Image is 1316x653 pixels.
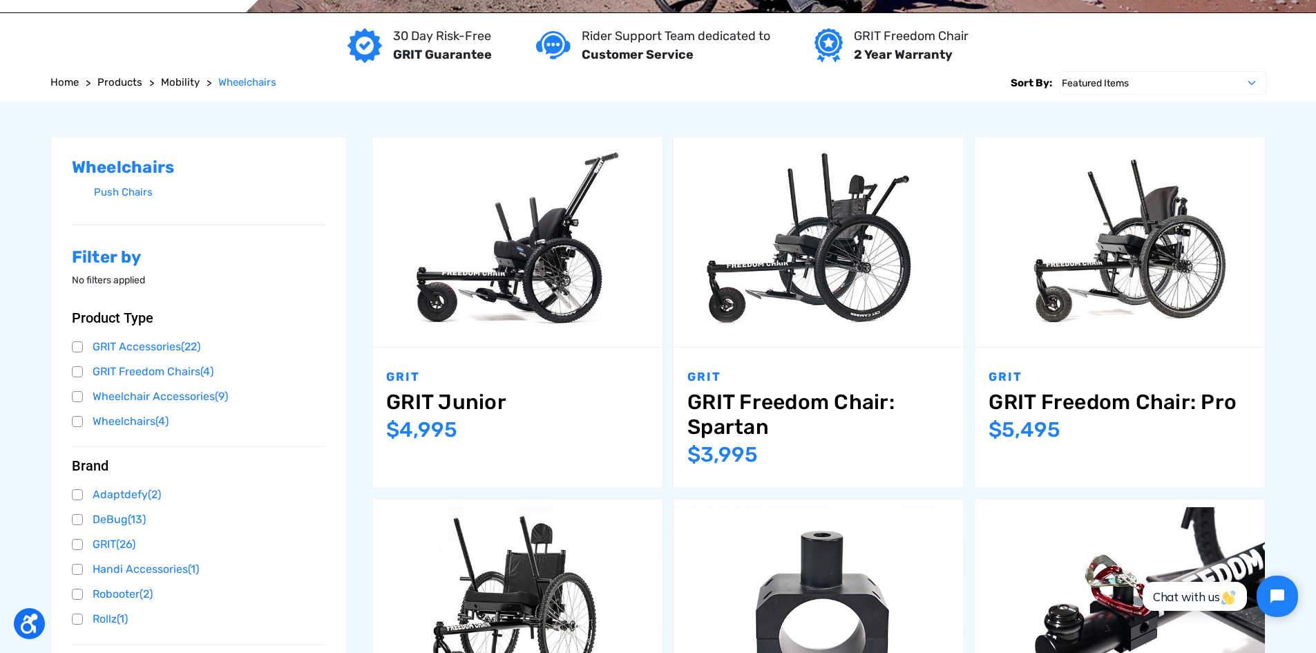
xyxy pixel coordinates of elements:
[72,158,326,178] h2: Wheelchairs
[1127,564,1310,629] iframe: Tidio Chat
[218,76,276,88] span: Wheelchairs
[215,390,228,403] span: (9)
[72,361,326,382] a: GRIT Freedom Chairs(4)
[200,365,213,378] span: (4)
[814,28,843,63] img: Year warranty
[975,145,1265,339] img: GRIT Freedom Chair Pro: the Pro model shown including contoured Invacare Matrx seatback, Spinergy...
[72,559,326,580] a: Handi Accessories(1)
[393,27,492,46] p: 30 Day Risk-Free
[128,513,146,526] span: (13)
[181,340,200,353] span: (22)
[148,488,161,501] span: (2)
[854,27,969,46] p: GRIT Freedom Chair
[72,609,326,630] a: Rollz(1)
[72,386,326,407] a: Wheelchair Accessories(9)
[72,584,326,605] a: Robooter(2)
[72,509,326,530] a: DeBug(13)
[188,562,199,576] span: (1)
[536,31,571,59] img: Customer service
[72,273,326,287] p: No filters applied
[582,27,770,46] p: Rider Support Team dedicated to
[116,538,135,551] span: (26)
[386,390,649,415] a: GRIT Junior,$4,995.00
[72,457,326,474] button: Brand
[97,75,142,91] a: Products
[393,47,492,62] strong: GRIT Guarantee
[674,137,964,348] a: GRIT Freedom Chair: Spartan,$3,995.00
[117,612,128,625] span: (1)
[155,415,169,428] span: (4)
[72,411,326,432] a: Wheelchairs(4)
[72,310,326,326] button: Product Type
[72,310,153,326] span: Product Type
[50,75,79,91] a: Home
[989,390,1251,415] a: GRIT Freedom Chair: Pro,$5,495.00
[687,442,758,467] span: $3,995
[218,75,276,91] a: Wheelchairs
[94,182,326,202] a: Push Chairs
[975,137,1265,348] a: GRIT Freedom Chair: Pro,$5,495.00
[386,417,457,442] span: $4,995
[687,390,950,439] a: GRIT Freedom Chair: Spartan,$3,995.00
[72,534,326,555] a: GRIT(26)
[386,368,649,386] p: GRIT
[50,76,79,88] span: Home
[372,137,662,348] a: GRIT Junior,$4,995.00
[140,587,153,600] span: (2)
[72,457,108,474] span: Brand
[347,28,382,63] img: GRIT Guarantee
[372,145,662,339] img: GRIT Junior: GRIT Freedom Chair all terrain wheelchair engineered specifically for kids
[72,247,326,267] h2: Filter by
[72,337,326,357] a: GRIT Accessories(22)
[582,47,694,62] strong: Customer Service
[161,76,200,88] span: Mobility
[854,47,953,62] strong: 2 Year Warranty
[989,368,1251,386] p: GRIT
[687,368,950,386] p: GRIT
[1011,71,1052,95] label: Sort By:
[72,484,326,505] a: Adaptdefy(2)
[97,76,142,88] span: Products
[161,75,200,91] a: Mobility
[989,417,1060,442] span: $5,495
[674,145,964,339] img: GRIT Freedom Chair: Spartan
